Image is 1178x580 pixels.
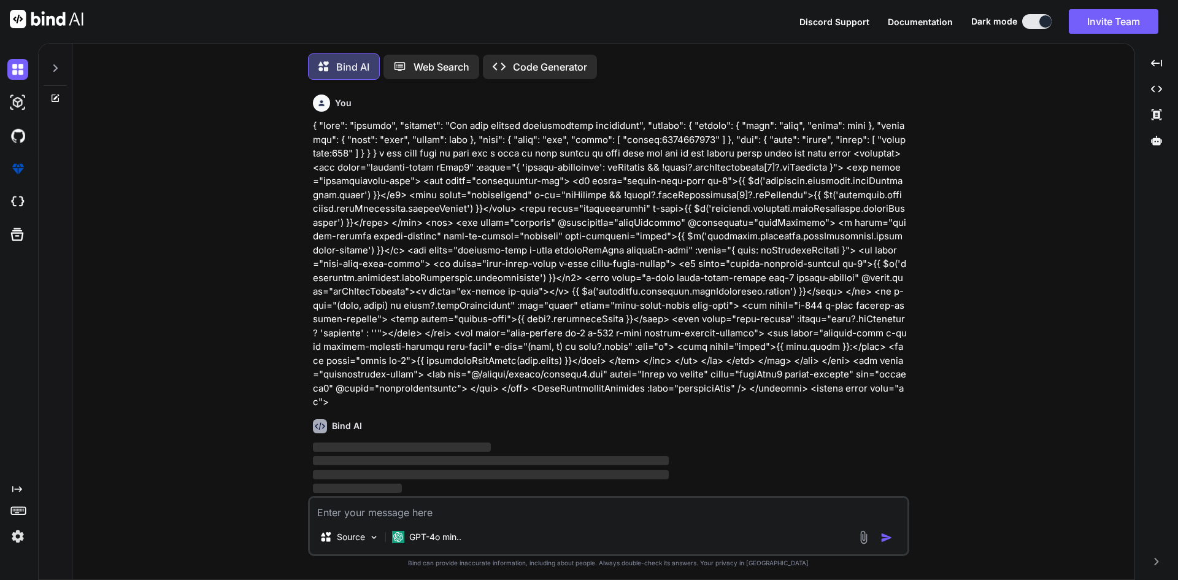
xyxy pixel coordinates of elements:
img: darkChat [7,59,28,80]
img: GPT-4o mini [392,531,404,543]
img: attachment [857,530,871,544]
img: icon [880,532,893,544]
button: Discord Support [799,15,869,28]
p: GPT-4o min.. [409,531,461,543]
img: premium [7,158,28,179]
img: Pick Models [369,532,379,543]
p: Web Search [414,60,469,74]
h6: You [335,97,352,109]
img: cloudideIcon [7,191,28,212]
span: Documentation [888,17,953,27]
p: { "lore": "ipsumdo", "sitamet": "Con adip elitsed doeiusmodtemp incididunt", "utlabo": { "etdolo"... [313,119,907,409]
span: Discord Support [799,17,869,27]
p: Source [337,531,365,543]
img: Bind AI [10,10,83,28]
p: Code Generator [513,60,587,74]
span: ‌ [313,470,669,479]
h6: Bind AI [332,420,362,432]
button: Invite Team [1069,9,1158,34]
p: Bind can provide inaccurate information, including about people. Always double-check its answers.... [308,559,909,568]
span: Dark mode [971,15,1017,28]
span: ‌ [313,456,669,465]
button: Documentation [888,15,953,28]
img: darkAi-studio [7,92,28,113]
p: Bind AI [336,60,369,74]
span: ‌ [313,484,402,493]
span: ‌ [313,443,491,452]
img: settings [7,526,28,547]
img: githubDark [7,125,28,146]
